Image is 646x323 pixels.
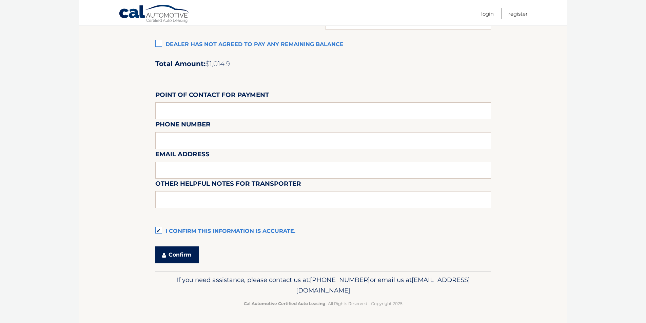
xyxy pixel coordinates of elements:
span: [PHONE_NUMBER] [310,276,370,284]
button: Confirm [155,246,199,263]
a: Login [481,8,494,19]
label: I confirm this information is accurate. [155,225,491,238]
label: Other helpful notes for transporter [155,179,301,191]
strong: Cal Automotive Certified Auto Leasing [244,301,325,306]
p: - All Rights Reserved - Copyright 2025 [160,300,487,307]
label: Dealer has not agreed to pay any remaining balance [155,38,491,52]
h2: Total Amount: [155,60,491,68]
a: Register [508,8,528,19]
label: Email Address [155,149,210,162]
a: Cal Automotive [119,4,190,24]
p: If you need assistance, please contact us at: or email us at [160,275,487,296]
span: $1,014.9 [205,60,230,68]
label: Point of Contact for Payment [155,90,269,102]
